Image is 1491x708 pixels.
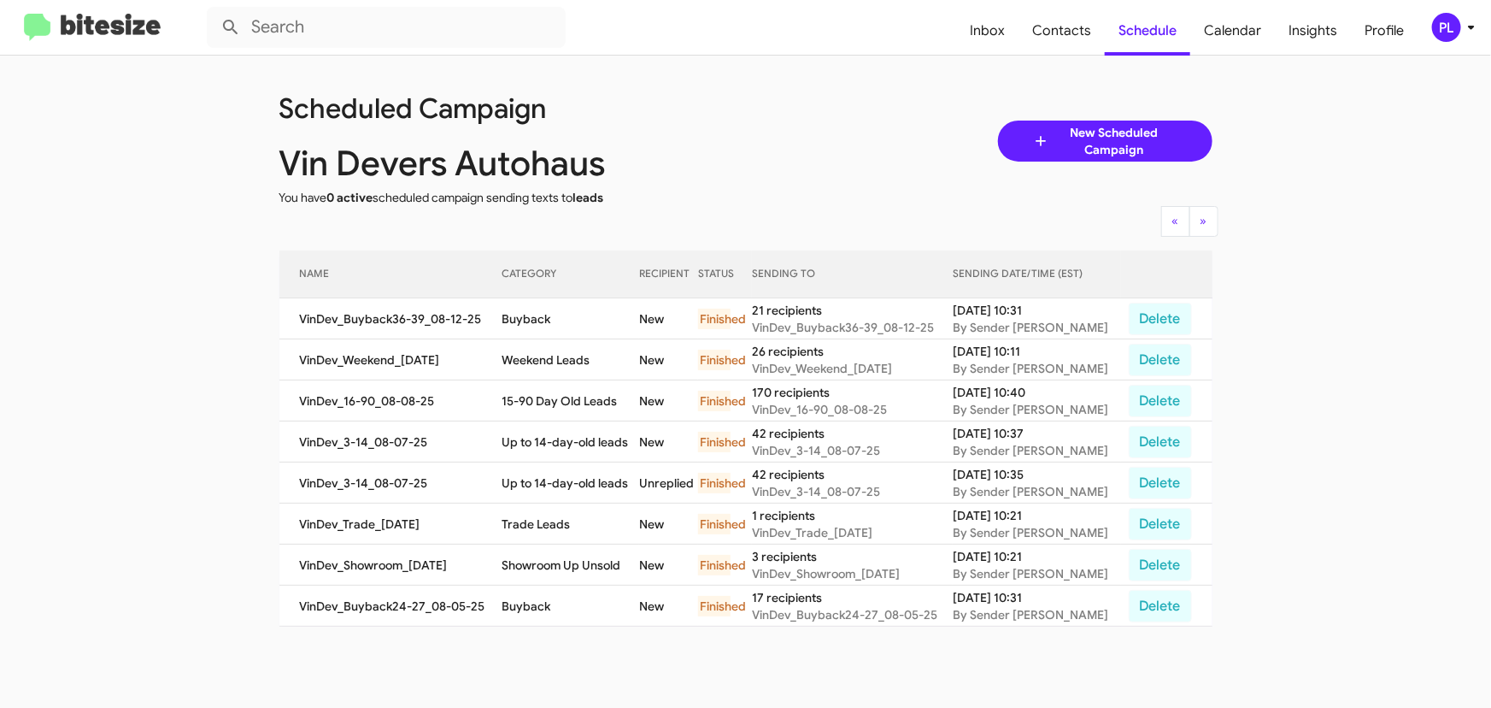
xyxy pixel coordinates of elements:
[953,483,1121,500] div: By Sender [PERSON_NAME]
[953,360,1121,377] div: By Sender [PERSON_NAME]
[698,251,752,298] th: STATUS
[1275,6,1351,56] a: Insights
[1161,206,1190,237] button: Previous
[1129,508,1192,540] button: Delete
[953,524,1121,541] div: By Sender [PERSON_NAME]
[1162,206,1218,237] nav: Page navigation example
[267,189,759,206] div: You have scheduled campaign sending texts to
[1190,6,1275,56] a: Calendar
[752,565,953,582] div: VinDev_Showroom_[DATE]
[953,319,1121,336] div: By Sender [PERSON_NAME]
[1129,344,1192,376] button: Delete
[1189,206,1218,237] button: Next
[279,463,502,504] td: VinDev_3-14_08-07-25
[639,545,698,586] td: New
[953,425,1121,442] div: [DATE] 10:37
[953,401,1121,418] div: By Sender [PERSON_NAME]
[279,586,502,627] td: VinDev_Buyback24-27_08-05-25
[639,504,698,545] td: New
[502,422,639,463] td: Up to 14-day-old leads
[1172,213,1179,228] span: «
[953,384,1121,401] div: [DATE] 10:40
[752,483,953,500] div: VinDev_3-14_08-07-25
[752,606,953,623] div: VinDev_Buyback24-27_08-05-25
[502,586,639,627] td: Buyback
[953,507,1121,524] div: [DATE] 10:21
[752,302,953,319] div: 21 recipients
[1200,213,1207,228] span: »
[1129,549,1192,581] button: Delete
[698,391,731,411] div: Finished
[752,442,953,459] div: VinDev_3-14_08-07-25
[953,302,1121,319] div: [DATE] 10:31
[953,548,1121,565] div: [DATE] 10:21
[279,422,502,463] td: VinDev_3-14_08-07-25
[1351,6,1418,56] a: Profile
[752,548,953,565] div: 3 recipients
[279,381,502,422] td: VinDev_16-90_08-08-25
[502,251,639,298] th: CATEGORY
[279,298,502,339] td: VinDev_Buyback36-39_08-12-25
[279,251,502,298] th: NAME
[752,319,953,336] div: VinDev_Buyback36-39_08-12-25
[698,432,731,452] div: Finished
[698,473,731,493] div: Finished
[752,401,953,418] div: VinDev_16-90_08-08-25
[998,121,1212,162] a: New Scheduled Campaign
[953,251,1121,298] th: SENDING DATE/TIME (EST)
[502,504,639,545] td: Trade Leads
[502,298,639,339] td: Buyback
[698,555,731,575] div: Finished
[1105,6,1190,56] a: Schedule
[502,381,639,422] td: 15-90 Day Old Leads
[639,586,698,627] td: New
[752,425,953,442] div: 42 recipients
[752,507,953,524] div: 1 recipients
[752,524,953,541] div: VinDev_Trade_[DATE]
[953,343,1121,360] div: [DATE] 10:11
[267,100,759,117] div: Scheduled Campaign
[1129,467,1192,499] button: Delete
[698,514,731,534] div: Finished
[698,350,731,370] div: Finished
[207,7,566,48] input: Search
[279,339,502,381] td: VinDev_Weekend_[DATE]
[752,360,953,377] div: VinDev_Weekend_[DATE]
[327,190,373,205] span: 0 active
[502,463,639,504] td: Up to 14-day-old leads
[639,381,698,422] td: New
[267,155,759,172] div: Vin Devers Autohaus
[1129,303,1192,335] button: Delete
[698,309,731,329] div: Finished
[752,384,953,401] div: 170 recipients
[1129,590,1192,622] button: Delete
[953,606,1121,623] div: By Sender [PERSON_NAME]
[1418,13,1472,42] button: PL
[639,463,698,504] td: Unreplied
[639,298,698,339] td: New
[639,422,698,463] td: New
[279,504,502,545] td: VinDev_Trade_[DATE]
[752,589,953,606] div: 17 recipients
[953,565,1121,582] div: By Sender [PERSON_NAME]
[752,343,953,360] div: 26 recipients
[752,251,953,298] th: SENDING TO
[953,589,1121,606] div: [DATE] 10:31
[953,442,1121,459] div: By Sender [PERSON_NAME]
[639,339,698,381] td: New
[1129,385,1192,417] button: Delete
[1018,6,1105,56] a: Contacts
[1050,124,1178,158] span: New Scheduled Campaign
[1432,13,1461,42] div: PL
[639,251,698,298] th: RECIPIENT
[1129,426,1192,458] button: Delete
[502,545,639,586] td: Showroom Up Unsold
[502,339,639,381] td: Weekend Leads
[956,6,1018,56] a: Inbox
